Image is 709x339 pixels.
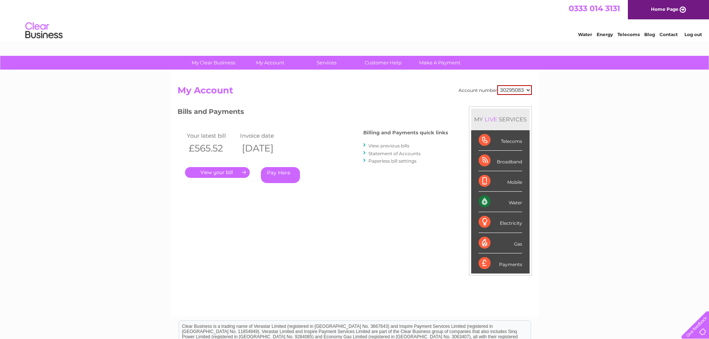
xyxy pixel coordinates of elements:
[238,131,292,141] td: Invoice date
[479,171,522,192] div: Mobile
[178,106,448,119] h3: Bills and Payments
[597,32,613,37] a: Energy
[179,4,531,36] div: Clear Business is a trading name of Verastar Limited (registered in [GEOGRAPHIC_DATA] No. 3667643...
[368,158,416,164] a: Paperless bill settings
[185,131,239,141] td: Your latest bill
[684,32,702,37] a: Log out
[409,56,470,70] a: Make A Payment
[569,4,620,13] a: 0333 014 3131
[239,56,301,70] a: My Account
[368,143,409,148] a: View previous bills
[660,32,678,37] a: Contact
[483,116,499,123] div: LIVE
[363,130,448,135] h4: Billing and Payments quick links
[25,19,63,42] img: logo.png
[178,85,532,99] h2: My Account
[644,32,655,37] a: Blog
[578,32,592,37] a: Water
[368,151,421,156] a: Statement of Accounts
[479,192,522,212] div: Water
[352,56,414,70] a: Customer Help
[617,32,640,37] a: Telecoms
[238,141,292,156] th: [DATE]
[185,167,250,178] a: .
[479,130,522,151] div: Telecoms
[183,56,244,70] a: My Clear Business
[479,253,522,274] div: Payments
[471,109,530,130] div: MY SERVICES
[479,151,522,171] div: Broadband
[479,212,522,233] div: Electricity
[261,167,300,183] a: Pay Here
[479,233,522,253] div: Gas
[459,85,532,95] div: Account number
[185,141,239,156] th: £565.52
[296,56,357,70] a: Services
